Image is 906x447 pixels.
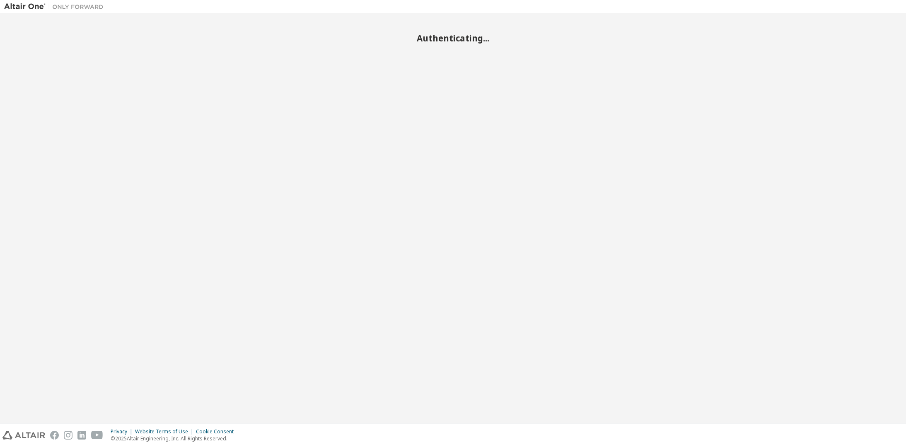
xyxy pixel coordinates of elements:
img: altair_logo.svg [2,431,45,440]
div: Privacy [111,428,135,435]
h2: Authenticating... [4,33,902,43]
img: linkedin.svg [77,431,86,440]
div: Cookie Consent [196,428,239,435]
img: Altair One [4,2,108,11]
img: youtube.svg [91,431,103,440]
div: Website Terms of Use [135,428,196,435]
img: instagram.svg [64,431,72,440]
img: facebook.svg [50,431,59,440]
p: © 2025 Altair Engineering, Inc. All Rights Reserved. [111,435,239,442]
